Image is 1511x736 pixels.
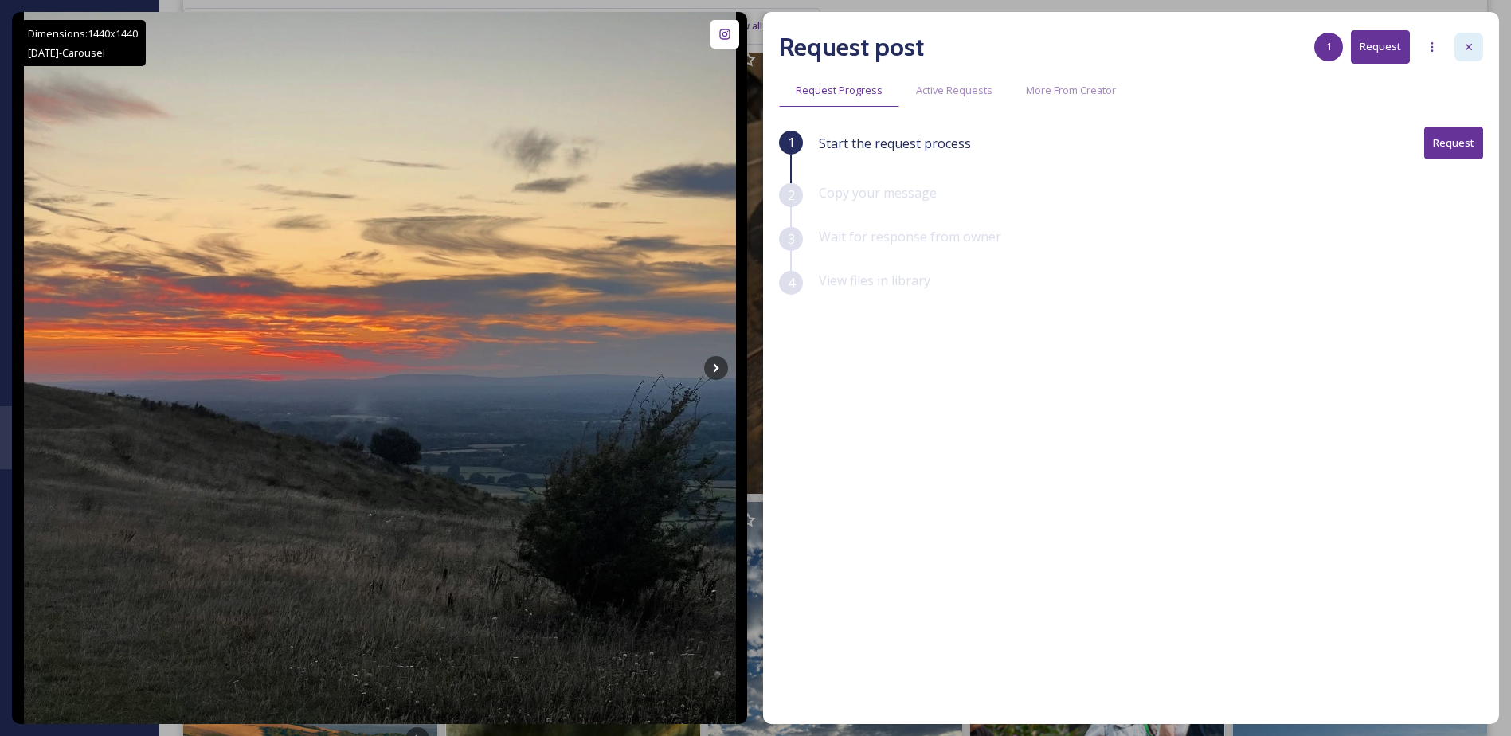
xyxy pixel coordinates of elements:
span: 4 [788,273,795,292]
span: Request Progress [796,83,883,98]
img: Sunset at Ditching Beacon Breath taking. So peaceful. #DitchlingBeacon #SouthDowns #sunset #sundo... [24,12,736,724]
span: Wait for response from owner [819,228,1001,245]
span: Active Requests [916,83,992,98]
span: Dimensions: 1440 x 1440 [28,26,138,41]
span: 2 [788,186,795,205]
button: Request [1424,127,1483,159]
button: Request [1351,30,1410,63]
span: 1 [788,133,795,152]
span: View files in library [819,272,930,289]
h2: Request post [779,28,924,66]
span: More From Creator [1026,83,1116,98]
span: 3 [788,229,795,249]
span: Copy your message [819,184,937,202]
span: Start the request process [819,134,971,153]
span: [DATE] - Carousel [28,45,105,60]
span: 1 [1326,39,1332,54]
